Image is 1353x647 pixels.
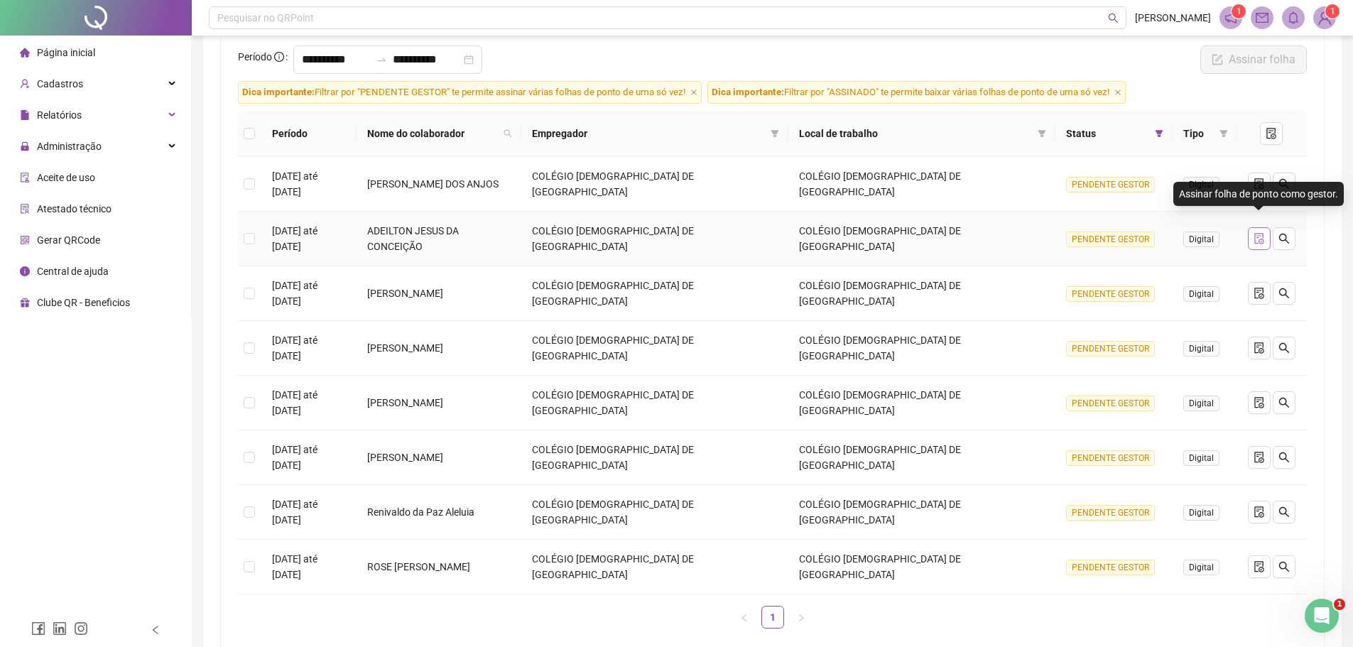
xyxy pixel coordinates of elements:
span: filter [1038,129,1046,138]
td: [PERSON_NAME] [356,376,521,430]
button: left [733,606,756,629]
td: [DATE] até [DATE] [261,321,356,376]
sup: Atualize o seu contato no menu Meus Dados [1325,4,1340,18]
li: Página anterior [733,606,756,629]
span: 1 [1330,6,1335,16]
span: Aceite de uso [37,172,95,183]
td: COLÉGIO [DEMOGRAPHIC_DATA] DE [GEOGRAPHIC_DATA] [788,321,1055,376]
span: info-circle [274,52,284,62]
span: file [20,110,30,120]
span: search [1108,13,1119,23]
td: [DATE] até [DATE] [261,540,356,594]
span: audit [20,173,30,183]
span: Digital [1183,286,1219,302]
span: 1 [1334,599,1345,610]
span: Página inicial [37,47,95,58]
span: search [1278,397,1290,408]
li: 1 [761,606,784,629]
span: home [20,48,30,58]
span: instagram [74,621,88,636]
td: [DATE] até [DATE] [261,430,356,485]
span: bell [1287,11,1300,24]
td: COLÉGIO [DEMOGRAPHIC_DATA] DE [GEOGRAPHIC_DATA] [521,321,788,376]
td: COLÉGIO [DEMOGRAPHIC_DATA] DE [GEOGRAPHIC_DATA] [788,157,1055,212]
button: Assinar folha [1200,45,1307,74]
span: file-done [1254,506,1265,518]
span: PENDENTE GESTOR [1066,560,1155,575]
span: info-circle [20,266,30,276]
span: Administração [37,141,102,152]
button: right [790,606,813,629]
div: Assinar folha de ponto como gestor. [1173,182,1344,206]
td: [PERSON_NAME] [356,266,521,321]
td: [DATE] até [DATE] [261,212,356,266]
span: Digital [1183,232,1219,247]
span: PENDENTE GESTOR [1066,341,1155,357]
th: Período [261,111,356,157]
span: Digital [1183,450,1219,466]
span: linkedin [53,621,67,636]
span: 1 [1237,6,1241,16]
span: PENDENTE GESTOR [1066,232,1155,247]
span: gift [20,298,30,308]
td: COLÉGIO [DEMOGRAPHIC_DATA] DE [GEOGRAPHIC_DATA] [788,485,1055,540]
span: solution [20,204,30,214]
li: Próxima página [790,606,813,629]
span: filter [1035,123,1049,144]
span: notification [1224,11,1237,24]
td: COLÉGIO [DEMOGRAPHIC_DATA] DE [GEOGRAPHIC_DATA] [521,212,788,266]
span: close [1114,89,1121,96]
span: Status [1066,126,1149,141]
span: Relatórios [37,109,82,121]
td: [DATE] até [DATE] [261,157,356,212]
td: COLÉGIO [DEMOGRAPHIC_DATA] DE [GEOGRAPHIC_DATA] [788,212,1055,266]
span: close [690,89,697,96]
span: Dica importante: [242,87,315,97]
td: COLÉGIO [DEMOGRAPHIC_DATA] DE [GEOGRAPHIC_DATA] [521,430,788,485]
td: ADEILTON JESUS DA CONCEIÇÃO [356,212,521,266]
td: COLÉGIO [DEMOGRAPHIC_DATA] DE [GEOGRAPHIC_DATA] [521,157,788,212]
td: [PERSON_NAME] [356,430,521,485]
span: Digital [1183,396,1219,411]
span: Digital [1183,560,1219,575]
span: search [1278,561,1290,572]
span: PENDENTE GESTOR [1066,450,1155,466]
span: filter [1152,123,1166,144]
td: COLÉGIO [DEMOGRAPHIC_DATA] DE [GEOGRAPHIC_DATA] [521,266,788,321]
span: Filtrar por "ASSINADO" te permite baixar várias folhas de ponto de uma só vez! [707,81,1126,104]
span: Local de trabalho [799,126,1032,141]
td: [DATE] até [DATE] [261,266,356,321]
span: Clube QR - Beneficios [37,297,130,308]
span: facebook [31,621,45,636]
span: filter [1155,129,1163,138]
td: COLÉGIO [DEMOGRAPHIC_DATA] DE [GEOGRAPHIC_DATA] [521,376,788,430]
span: Nome do colaborador [367,126,498,141]
span: Período [238,51,272,62]
span: lock [20,141,30,151]
span: filter [768,123,782,144]
span: search [1278,288,1290,299]
span: file-done [1254,397,1265,408]
span: search [1278,178,1290,190]
span: Atestado técnico [37,203,112,214]
td: COLÉGIO [DEMOGRAPHIC_DATA] DE [GEOGRAPHIC_DATA] [788,376,1055,430]
td: COLÉGIO [DEMOGRAPHIC_DATA] DE [GEOGRAPHIC_DATA] [788,540,1055,594]
span: file-done [1254,288,1265,299]
span: PENDENTE GESTOR [1066,505,1155,521]
span: Digital [1183,505,1219,521]
span: file-done [1254,178,1265,190]
span: filter [1219,129,1228,138]
span: search [1278,233,1290,244]
span: Digital [1183,177,1219,192]
iframe: Intercom live chat [1305,599,1339,633]
span: filter [771,129,779,138]
span: file-done [1254,233,1265,244]
span: search [501,123,515,144]
span: filter [1217,123,1231,144]
span: to [376,54,387,65]
span: right [797,614,805,622]
span: search [1278,452,1290,463]
span: Cadastros [37,78,83,89]
span: PENDENTE GESTOR [1066,177,1155,192]
span: left [151,625,161,635]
